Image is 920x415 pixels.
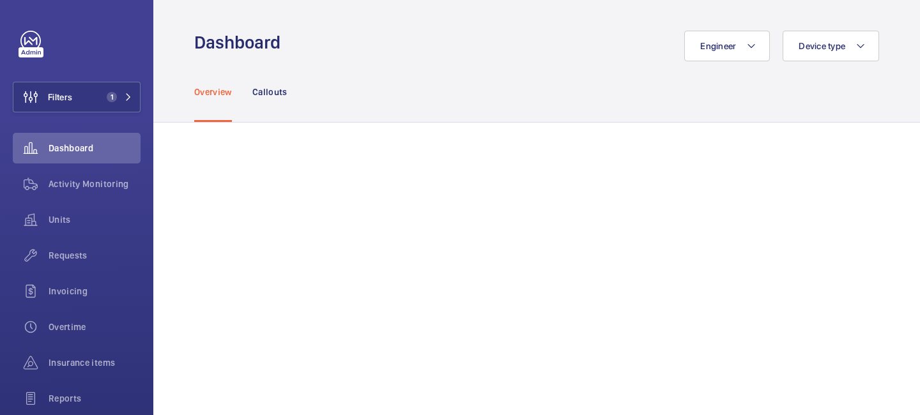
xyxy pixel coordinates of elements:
button: Device type [783,31,879,61]
span: Invoicing [49,285,141,298]
span: Overtime [49,321,141,333]
span: Dashboard [49,142,141,155]
h1: Dashboard [194,31,288,54]
span: Insurance items [49,356,141,369]
button: Engineer [684,31,770,61]
p: Overview [194,86,232,98]
span: Engineer [700,41,736,51]
span: 1 [107,92,117,102]
span: Reports [49,392,141,405]
p: Callouts [252,86,287,98]
span: Activity Monitoring [49,177,141,190]
span: Filters [48,91,72,103]
span: Requests [49,249,141,262]
span: Device type [799,41,845,51]
button: Filters1 [13,82,141,112]
span: Units [49,213,141,226]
